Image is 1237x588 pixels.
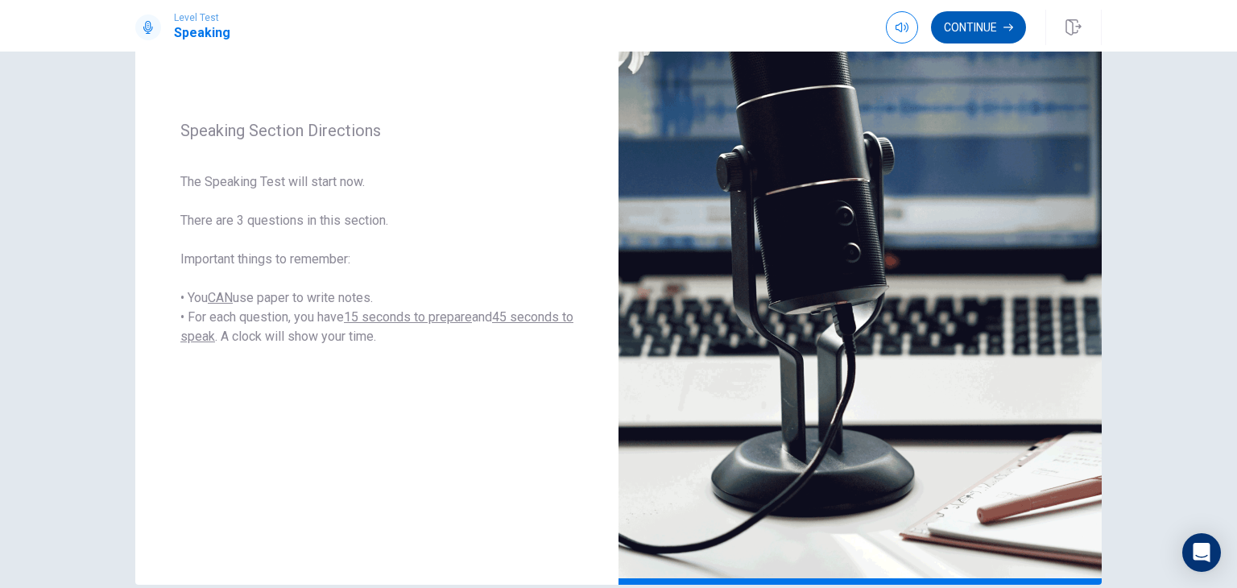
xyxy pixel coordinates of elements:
u: CAN [208,290,233,305]
span: The Speaking Test will start now. There are 3 questions in this section. Important things to reme... [180,172,573,346]
span: Level Test [174,12,230,23]
div: Open Intercom Messenger [1182,533,1221,572]
span: Speaking Section Directions [180,121,573,140]
u: 15 seconds to prepare [344,309,472,325]
button: Continue [931,11,1026,43]
h1: Speaking [174,23,230,43]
